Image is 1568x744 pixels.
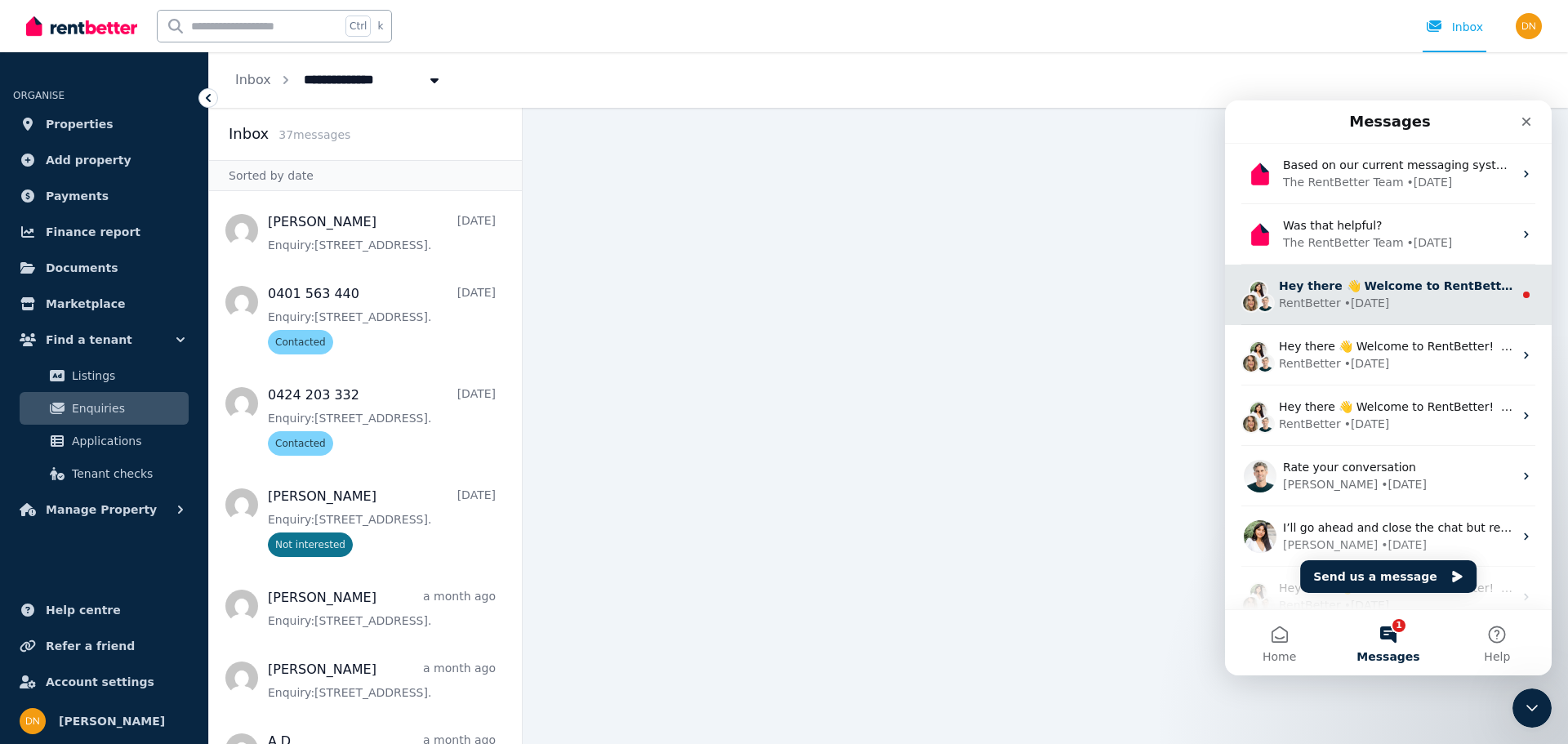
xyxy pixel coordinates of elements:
div: The RentBetter Team [58,134,179,151]
img: Rochelle avatar [24,482,43,501]
a: Applications [20,425,189,457]
div: • [DATE] [182,74,228,91]
span: Find a tenant [46,330,132,350]
a: Refer a friend [13,630,195,662]
div: [PERSON_NAME] [58,376,153,393]
span: Refer a friend [46,636,135,656]
h2: Inbox [229,123,269,145]
div: • [DATE] [119,315,165,332]
span: Add property [46,150,131,170]
span: 37 message s [278,128,350,141]
span: Account settings [46,672,154,692]
a: [PERSON_NAME]a month agoEnquiry:[STREET_ADDRESS]. [268,660,496,701]
img: Jeremy avatar [30,253,50,273]
button: Manage Property [13,493,195,526]
span: Hey there 👋 Welcome to RentBetter! On RentBetter, taking control and managing your property is ea... [54,481,977,494]
a: Documents [13,252,195,284]
img: Rochelle avatar [24,301,43,320]
a: Marketplace [13,287,195,320]
div: Sorted by date [209,160,522,191]
span: Hey there 👋 Welcome to RentBetter! On RentBetter, taking control and managing your property is ea... [54,300,977,313]
div: • [DATE] [119,497,165,514]
span: Finance report [46,222,140,242]
a: [PERSON_NAME][DATE]Enquiry:[STREET_ADDRESS]. [268,212,496,253]
span: Hey there 👋 Welcome to RentBetter! On RentBetter, taking control and managing your property is ea... [54,179,1094,192]
span: Was that helpful? [58,118,158,131]
span: Ctrl [345,16,371,37]
img: Jeremy avatar [30,314,50,333]
a: Finance report [13,216,195,248]
a: Help centre [13,594,195,626]
img: Profile image for The RentBetter Team [19,118,51,150]
span: Manage Property [46,500,157,519]
span: Tenant checks [72,464,182,483]
a: Properties [13,108,195,140]
span: I’ll go ahead and close the chat but reach out if you have further questions. [58,421,491,434]
img: Deepak Narang [20,708,46,734]
div: [PERSON_NAME] [58,436,153,453]
span: Marketplace [46,294,125,314]
span: Hey there 👋 Welcome to RentBetter! On RentBetter, taking control and managing your property is ea... [54,239,977,252]
span: Messages [131,550,194,562]
div: RentBetter [54,497,116,514]
span: ORGANISE [13,90,65,101]
img: Profile image for Rochelle [19,420,51,452]
a: Listings [20,359,189,392]
div: The RentBetter Team [58,74,179,91]
div: • [DATE] [119,194,165,212]
img: RentBetter [26,14,137,38]
div: RentBetter [54,194,116,212]
div: • [DATE] [156,376,202,393]
button: Help [218,510,327,575]
iframe: To enrich screen reader interactions, please activate Accessibility in Grammarly extension settings [1225,100,1552,675]
a: Enquiries [20,392,189,425]
img: Jodie avatar [16,193,36,212]
div: RentBetter [54,255,116,272]
iframe: To enrich screen reader interactions, please activate Accessibility in Grammarly extension settings [1512,688,1552,728]
a: Account settings [13,666,195,698]
span: Help centre [46,600,121,620]
img: Jeremy avatar [30,193,50,212]
img: Jeremy avatar [30,495,50,515]
img: Rochelle avatar [24,180,43,199]
span: Payments [46,186,109,206]
button: Find a tenant [13,323,195,356]
div: Inbox [1426,19,1483,35]
a: [PERSON_NAME]a month agoEnquiry:[STREET_ADDRESS]. [268,588,496,629]
a: Payments [13,180,195,212]
span: Properties [46,114,114,134]
div: • [DATE] [156,436,202,453]
div: • [DATE] [119,255,165,272]
img: Rochelle avatar [24,240,43,260]
img: Jodie avatar [16,495,36,515]
span: Home [38,550,71,562]
span: Listings [72,366,182,385]
a: 0401 563 440[DATE]Enquiry:[STREET_ADDRESS].Contacted [268,284,496,354]
div: • [DATE] [182,134,228,151]
span: Help [259,550,285,562]
nav: Breadcrumb [209,52,469,108]
button: Messages [109,510,217,575]
a: [PERSON_NAME][DATE]Enquiry:[STREET_ADDRESS].Not interested [268,487,496,557]
img: Profile image for Jeremy [19,359,51,392]
a: Add property [13,144,195,176]
div: RentBetter [54,315,116,332]
a: Inbox [235,72,271,87]
span: Documents [46,258,118,278]
img: Deepak Narang [1516,13,1542,39]
img: Jodie avatar [16,314,36,333]
span: Applications [72,431,182,451]
a: 0424 203 332[DATE]Enquiry:[STREET_ADDRESS].Contacted [268,385,496,456]
a: Tenant checks [20,457,189,490]
nav: Message list [209,191,522,744]
span: k [377,20,383,33]
button: Send us a message [75,460,252,492]
span: Enquiries [72,399,182,418]
span: [PERSON_NAME] [59,711,165,731]
img: Jodie avatar [16,253,36,273]
span: Rate your conversation [58,360,191,373]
